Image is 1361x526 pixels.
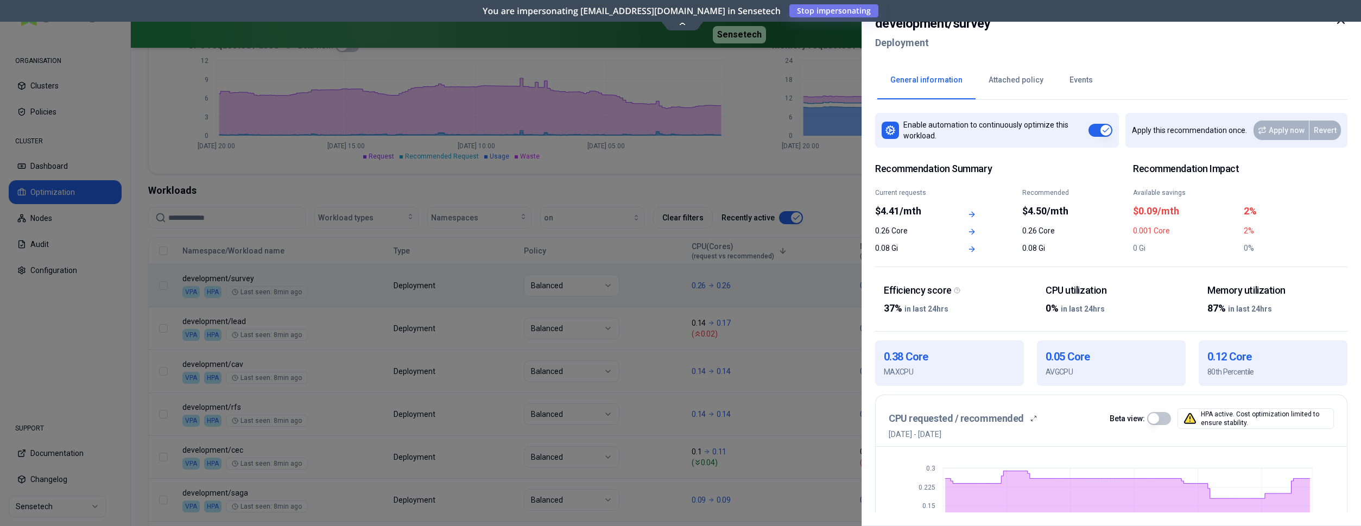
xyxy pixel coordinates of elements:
div: 0% [1046,301,1177,316]
button: Attached policy [976,61,1056,99]
p: AVG CPU [1046,366,1177,377]
button: Events [1056,61,1106,99]
div: $0.09/mth [1133,204,1237,219]
h2: Deployment [875,33,990,53]
div: Efficiency score [884,284,1015,297]
div: 87% [1207,301,1339,316]
div: 0% [1244,243,1348,254]
h1: 0.05 Core [1046,349,1177,364]
div: $4.41/mth [875,204,942,219]
div: 2% [1244,225,1348,236]
p: [DATE] - [DATE] [889,429,941,440]
div: Available savings [1133,188,1237,197]
tspan: 0.225 [919,484,935,491]
h1: 0.12 Core [1207,349,1339,364]
div: CPU utilization [1046,284,1177,297]
div: HPA active. Cost optimization limited to ensure stability. [1178,408,1334,429]
h2: Recommendation Impact [1133,163,1347,175]
div: Recommended [1022,188,1090,197]
div: 0 Gi [1133,243,1237,254]
button: General information [877,61,976,99]
div: 0.08 Gi [875,243,942,254]
p: Apply this recommendation once. [1132,125,1247,136]
div: 0.26 Core [875,225,942,236]
h1: 0.38 Core [884,349,1015,364]
div: 0.001 Core [1133,225,1237,236]
div: 2% [1244,204,1348,219]
div: 37% [884,301,1015,316]
div: Memory utilization [1207,284,1339,297]
div: 0.26 Core [1022,225,1090,236]
label: Beta view: [1110,415,1145,422]
p: Enable automation to continuously optimize this workload. [903,119,1088,141]
p: 80th Percentile [1207,366,1339,377]
span: in last 24hrs [904,305,948,313]
div: $4.50/mth [1022,204,1090,219]
h2: development / survey [875,14,990,33]
tspan: 0.15 [922,502,935,510]
span: in last 24hrs [1061,305,1105,313]
tspan: 0.3 [926,465,935,472]
div: 0.08 Gi [1022,243,1090,254]
h3: CPU requested / recommended [889,411,1024,426]
span: Recommendation Summary [875,163,1090,175]
div: Current requests [875,188,942,197]
p: MAX CPU [884,366,1015,377]
span: in last 24hrs [1228,305,1272,313]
